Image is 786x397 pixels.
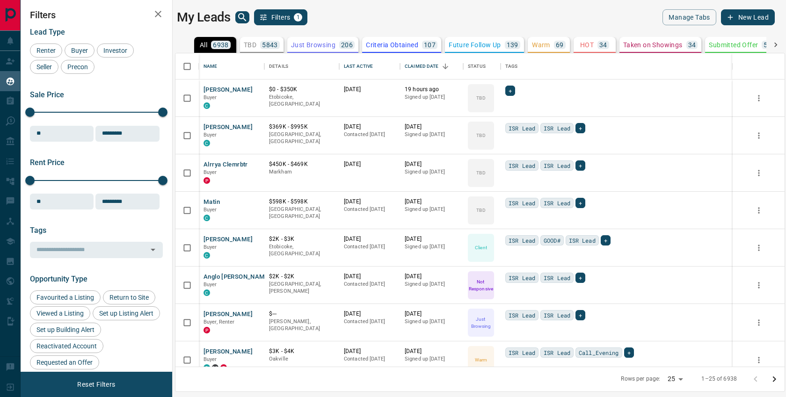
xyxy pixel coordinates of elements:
[204,215,210,221] div: condos.ca
[30,158,65,167] span: Rent Price
[204,140,210,146] div: condos.ca
[204,273,270,282] button: Anglo [PERSON_NAME]
[269,243,335,258] p: Etobicoke, [GEOGRAPHIC_DATA]
[405,281,458,288] p: Signed up [DATE]
[204,235,253,244] button: [PERSON_NAME]
[344,131,395,138] p: Contacted [DATE]
[752,129,766,143] button: more
[344,198,395,206] p: [DATE]
[575,123,585,133] div: +
[509,198,535,208] span: ISR Lead
[468,53,486,79] div: Status
[579,310,582,320] span: +
[33,326,98,333] span: Set up Building Alert
[476,132,485,139] p: TBD
[405,86,458,94] p: 19 hours ago
[469,316,493,330] p: Just Browsing
[269,347,335,355] p: $3K - $4K
[405,206,458,213] p: Signed up [DATE]
[344,273,395,281] p: [DATE]
[96,310,157,317] span: Set up Listing Alert
[269,160,335,168] p: $450K - $469K
[344,123,395,131] p: [DATE]
[507,42,518,48] p: 139
[30,9,163,21] h2: Filters
[269,310,335,318] p: $---
[400,53,463,79] div: Claimed Date
[344,355,395,363] p: Contacted [DATE]
[721,9,775,25] button: New Lead
[61,60,95,74] div: Precon
[33,342,100,350] span: Reactivated Account
[146,243,160,256] button: Open
[623,42,683,48] p: Taken on Showings
[627,348,631,357] span: +
[764,42,771,48] p: 51
[244,42,256,48] p: TBD
[204,123,253,132] button: [PERSON_NAME]
[509,86,512,95] span: +
[752,316,766,330] button: more
[544,161,570,170] span: ISR Lead
[579,273,582,282] span: +
[405,123,458,131] p: [DATE]
[65,43,95,58] div: Buyer
[752,278,766,292] button: more
[709,42,758,48] p: Submitted Offer
[366,42,418,48] p: Criteria Obtained
[204,364,210,371] div: condos.ca
[575,273,585,283] div: +
[103,290,155,304] div: Return to Site
[291,42,335,48] p: Just Browsing
[269,53,288,79] div: Details
[33,294,97,301] span: Favourited a Listing
[405,168,458,176] p: Signed up [DATE]
[344,310,395,318] p: [DATE]
[30,323,101,337] div: Set up Building Alert
[469,278,493,292] p: Not Responsive
[341,42,353,48] p: 206
[30,274,87,283] span: Opportunity Type
[424,42,436,48] p: 107
[405,273,458,281] p: [DATE]
[509,123,535,133] span: ISR Lead
[33,47,59,54] span: Renter
[449,42,501,48] p: Future Follow Up
[463,53,501,79] div: Status
[344,281,395,288] p: Contacted [DATE]
[269,168,335,176] p: Markham
[33,310,87,317] span: Viewed a Listing
[579,348,619,357] span: Call_Evening
[405,198,458,206] p: [DATE]
[212,364,218,371] div: mrloft.ca
[204,177,210,184] div: property.ca
[204,53,218,79] div: Name
[204,282,217,288] span: Buyer
[405,347,458,355] p: [DATE]
[220,364,227,371] div: property.ca
[30,226,46,235] span: Tags
[405,53,439,79] div: Claimed Date
[544,310,570,320] span: ISR Lead
[235,11,249,23] button: search button
[752,241,766,255] button: more
[295,14,301,21] span: 1
[269,86,335,94] p: $0 - $350K
[405,160,458,168] p: [DATE]
[575,160,585,171] div: +
[204,347,253,356] button: [PERSON_NAME]
[339,53,400,79] div: Last Active
[580,42,594,48] p: HOT
[204,198,220,207] button: Matin
[579,161,582,170] span: +
[344,86,395,94] p: [DATE]
[254,9,308,25] button: Filters1
[509,310,535,320] span: ISR Lead
[476,94,485,101] p: TBD
[269,123,335,131] p: $369K - $995K
[556,42,564,48] p: 69
[544,198,570,208] span: ISR Lead
[106,294,152,301] span: Return to Site
[213,42,229,48] p: 6938
[269,281,335,295] p: [GEOGRAPHIC_DATA], [PERSON_NAME]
